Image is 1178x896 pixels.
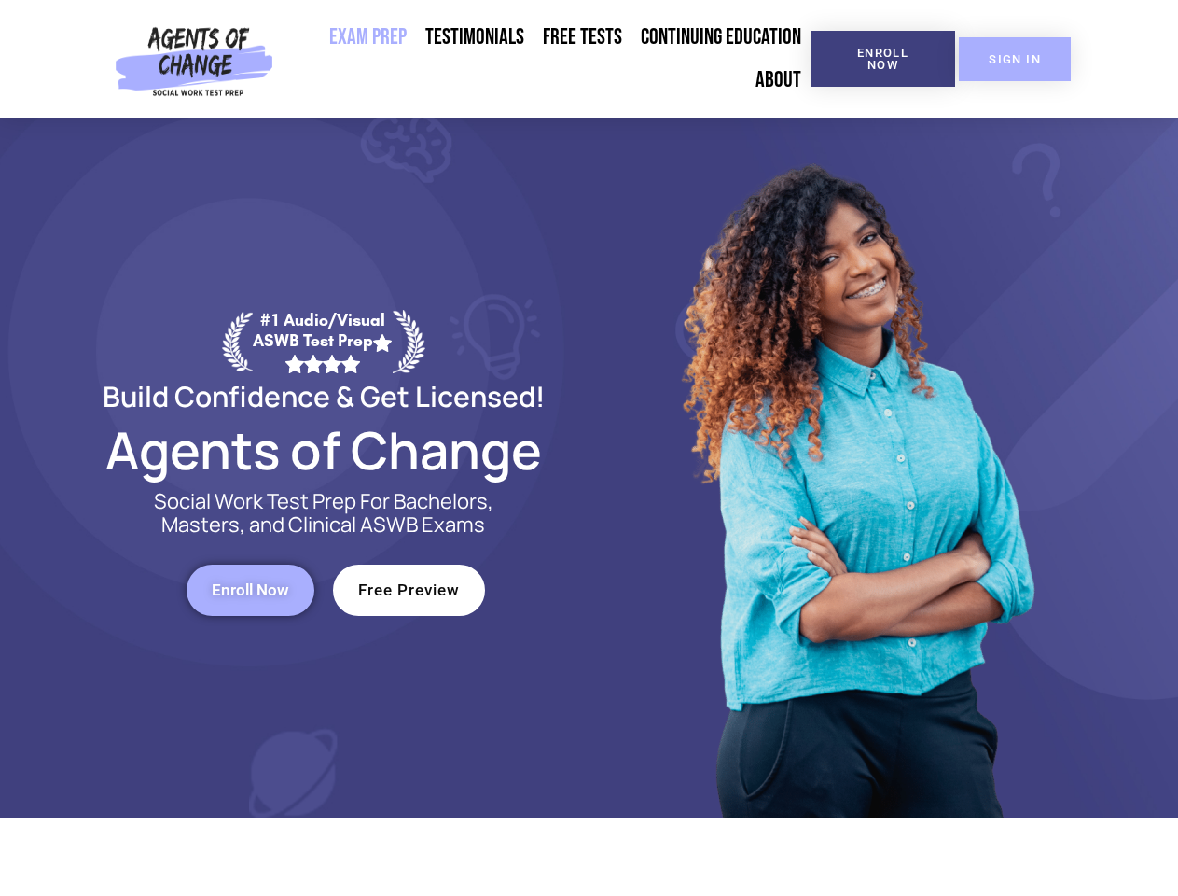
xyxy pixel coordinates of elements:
[320,16,416,59] a: Exam Prep
[187,565,314,616] a: Enroll Now
[58,383,589,410] h2: Build Confidence & Get Licensed!
[132,490,515,537] p: Social Work Test Prep For Bachelors, Masters, and Clinical ASWB Exams
[989,53,1041,65] span: SIGN IN
[746,59,811,102] a: About
[840,47,925,71] span: Enroll Now
[959,37,1071,81] a: SIGN IN
[811,31,955,87] a: Enroll Now
[281,16,811,102] nav: Menu
[631,16,811,59] a: Continuing Education
[58,428,589,471] h2: Agents of Change
[253,310,393,372] div: #1 Audio/Visual ASWB Test Prep
[358,582,460,598] span: Free Preview
[669,118,1042,818] img: Website Image 1 (1)
[333,565,485,616] a: Free Preview
[212,582,289,598] span: Enroll Now
[416,16,534,59] a: Testimonials
[534,16,631,59] a: Free Tests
